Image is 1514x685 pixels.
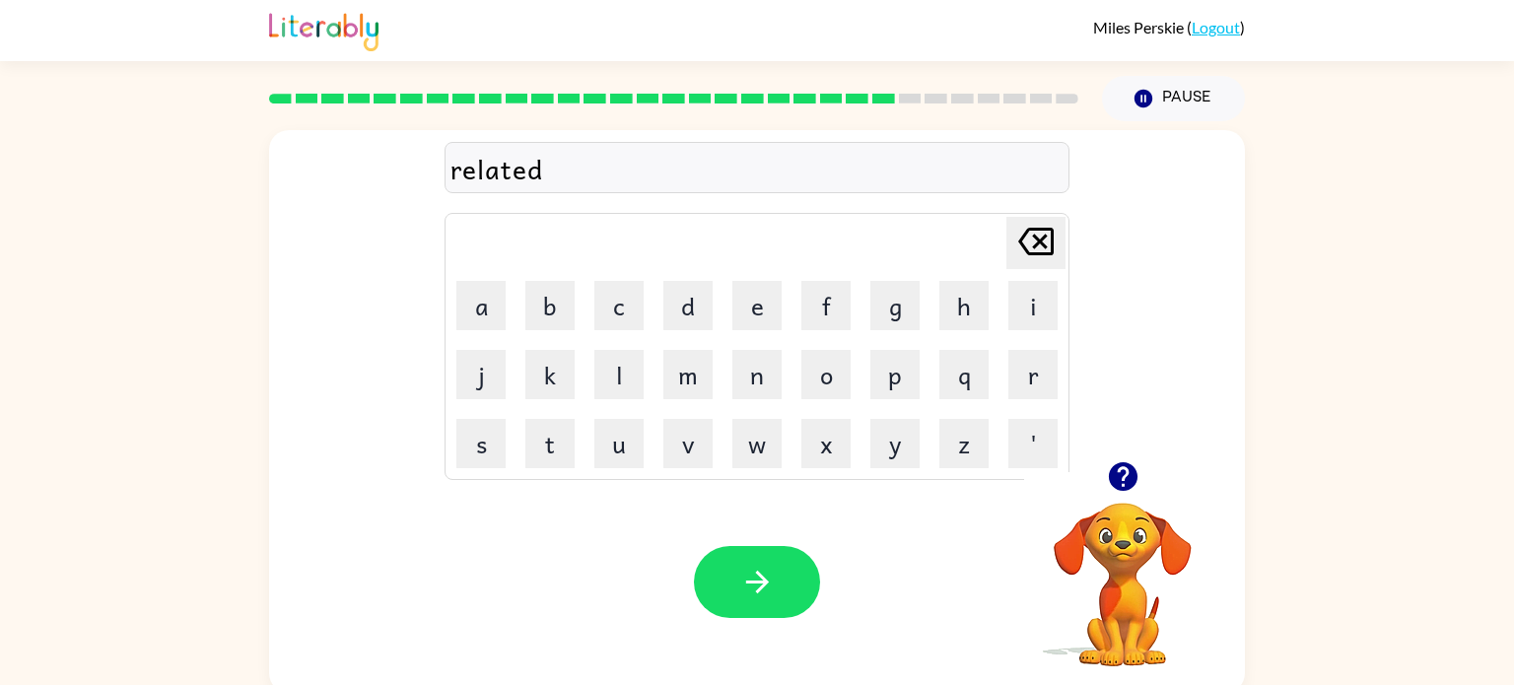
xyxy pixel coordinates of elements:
[939,350,989,399] button: q
[1024,472,1221,669] video: Your browser must support playing .mp4 files to use Literably. Please try using another browser.
[525,419,575,468] button: t
[269,8,378,51] img: Literably
[732,419,782,468] button: w
[663,281,713,330] button: d
[1008,350,1058,399] button: r
[594,281,644,330] button: c
[1192,18,1240,36] a: Logout
[801,281,851,330] button: f
[594,419,644,468] button: u
[525,350,575,399] button: k
[732,350,782,399] button: n
[525,281,575,330] button: b
[1093,18,1187,36] span: Miles Perskie
[594,350,644,399] button: l
[456,350,506,399] button: j
[939,419,989,468] button: z
[456,419,506,468] button: s
[732,281,782,330] button: e
[801,350,851,399] button: o
[663,350,713,399] button: m
[1102,76,1245,121] button: Pause
[1093,18,1245,36] div: ( )
[1008,281,1058,330] button: i
[663,419,713,468] button: v
[939,281,989,330] button: h
[870,419,920,468] button: y
[801,419,851,468] button: x
[450,148,1064,189] div: related
[870,350,920,399] button: p
[1008,419,1058,468] button: '
[456,281,506,330] button: a
[870,281,920,330] button: g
